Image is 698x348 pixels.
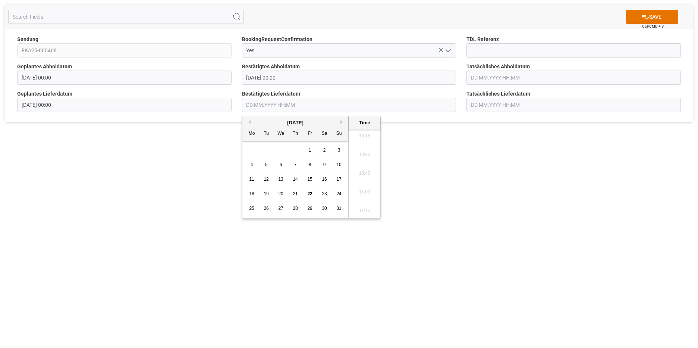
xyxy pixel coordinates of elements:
div: [DATE] [242,119,348,127]
span: Tatsächliches Lieferdatum [466,90,530,98]
span: 18 [249,191,254,196]
input: DD.MM.YYYY HH:MM [17,98,232,112]
span: 31 [336,206,341,211]
div: Choose Wednesday, August 27th, 2025 [276,204,286,213]
div: Choose Saturday, August 30th, 2025 [320,204,329,213]
span: 7 [294,162,297,167]
input: DD.MM.YYYY HH:MM [17,71,232,85]
div: month 2025-08 [245,143,346,216]
button: open menu [442,45,453,56]
div: Choose Tuesday, August 12th, 2025 [262,175,271,184]
div: Su [334,129,344,139]
div: Th [291,129,300,139]
span: 12 [264,177,268,182]
input: DD.MM.YYYY HH:MM [242,98,456,112]
span: 21 [293,191,298,196]
div: Choose Monday, August 18th, 2025 [247,189,257,199]
div: Choose Thursday, August 7th, 2025 [291,160,300,170]
div: Fr [305,129,315,139]
span: 6 [280,162,282,167]
span: Bestätigtes Abholdatum [242,63,300,71]
span: 22 [307,191,312,196]
span: Bestätigtes Lieferdatum [242,90,300,98]
div: Choose Saturday, August 9th, 2025 [320,160,329,170]
span: 4 [251,162,253,167]
span: 24 [336,191,341,196]
span: 23 [322,191,327,196]
div: Choose Saturday, August 2nd, 2025 [320,146,329,155]
div: Choose Thursday, August 14th, 2025 [291,175,300,184]
div: Mo [247,129,257,139]
div: Choose Friday, August 29th, 2025 [305,204,315,213]
span: 14 [293,177,298,182]
span: 13 [278,177,283,182]
input: Search Fields [8,10,244,24]
input: DD.MM.YYYY HH:MM [466,98,681,112]
div: Choose Friday, August 15th, 2025 [305,175,315,184]
div: Choose Wednesday, August 6th, 2025 [276,160,286,170]
div: Choose Wednesday, August 13th, 2025 [276,175,286,184]
span: 25 [249,206,254,211]
span: 9 [323,162,326,167]
span: BookingRequestConfirmation [242,35,312,43]
div: Choose Tuesday, August 19th, 2025 [262,189,271,199]
span: Tatsächliches Abholdatum [466,63,530,71]
span: 19 [264,191,268,196]
div: Choose Friday, August 22nd, 2025 [305,189,315,199]
div: Choose Monday, August 25th, 2025 [247,204,257,213]
span: 8 [309,162,311,167]
span: 5 [265,162,268,167]
span: 16 [322,177,327,182]
span: Geplantes Lieferdatum [17,90,72,98]
span: 3 [338,147,340,153]
div: Choose Sunday, August 17th, 2025 [334,175,344,184]
span: Geplantes Abholdatum [17,63,72,71]
div: Choose Tuesday, August 5th, 2025 [262,160,271,170]
div: Choose Sunday, August 24th, 2025 [334,189,344,199]
span: 30 [322,206,327,211]
span: 20 [278,191,283,196]
div: Choose Thursday, August 21st, 2025 [291,189,300,199]
div: Sa [320,129,329,139]
div: Choose Sunday, August 31st, 2025 [334,204,344,213]
div: Choose Thursday, August 28th, 2025 [291,204,300,213]
div: Choose Friday, August 1st, 2025 [305,146,315,155]
div: Choose Monday, August 4th, 2025 [247,160,257,170]
div: Choose Monday, August 11th, 2025 [247,175,257,184]
div: Time [350,119,378,127]
div: We [276,129,286,139]
input: DD.MM.YYYY HH:MM [466,71,681,85]
button: Previous Month [246,120,251,124]
input: DD.MM.YYYY HH:MM [242,71,456,85]
span: 17 [336,177,341,182]
div: Choose Saturday, August 23rd, 2025 [320,189,329,199]
span: Ctrl/CMD + S [642,24,664,29]
span: 26 [264,206,268,211]
div: Choose Sunday, August 10th, 2025 [334,160,344,170]
button: Next Month [340,120,345,124]
span: TDL Referenz [466,35,499,43]
span: 10 [336,162,341,167]
span: 2 [323,147,326,153]
span: 29 [307,206,312,211]
div: Choose Friday, August 8th, 2025 [305,160,315,170]
button: SAVE [626,10,678,24]
div: Choose Sunday, August 3rd, 2025 [334,146,344,155]
div: Choose Wednesday, August 20th, 2025 [276,189,286,199]
span: 28 [293,206,298,211]
span: 11 [249,177,254,182]
span: Sendung [17,35,38,43]
span: 15 [307,177,312,182]
span: 1 [309,147,311,153]
div: Choose Tuesday, August 26th, 2025 [262,204,271,213]
span: 27 [278,206,283,211]
div: Tu [262,129,271,139]
div: Choose Saturday, August 16th, 2025 [320,175,329,184]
